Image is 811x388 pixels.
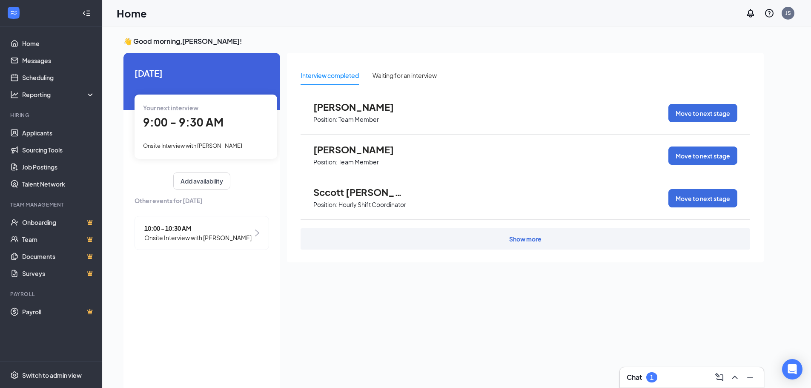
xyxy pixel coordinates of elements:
p: Team Member [338,158,379,166]
a: PayrollCrown [22,303,95,320]
div: Waiting for an interview [373,71,437,80]
span: 9:00 - 9:30 AM [143,115,224,129]
div: Interview completed [301,71,359,80]
svg: Minimize [745,372,755,382]
span: Sccott [PERSON_NAME] [313,187,407,198]
svg: WorkstreamLogo [9,9,18,17]
a: Scheduling [22,69,95,86]
p: Position: [313,201,338,209]
span: [PERSON_NAME] [313,101,407,112]
div: Switch to admin view [22,371,82,379]
span: [DATE] [135,66,269,80]
p: Hourly Shift Coordinator [338,201,406,209]
a: OnboardingCrown [22,214,95,231]
a: Applicants [22,124,95,141]
h1: Home [117,6,147,20]
a: DocumentsCrown [22,248,95,265]
div: Hiring [10,112,93,119]
button: ComposeMessage [713,371,726,384]
div: JS [785,9,791,17]
svg: Analysis [10,90,19,99]
span: 10:00 - 10:30 AM [144,224,252,233]
a: SurveysCrown [22,265,95,282]
a: Job Postings [22,158,95,175]
span: Your next interview [143,104,198,112]
button: Move to next stage [668,189,737,207]
p: Position: [313,158,338,166]
a: Talent Network [22,175,95,193]
button: ChevronUp [728,371,742,384]
div: Open Intercom Messenger [782,359,802,379]
a: TeamCrown [22,231,95,248]
span: Onsite Interview with [PERSON_NAME] [143,142,242,149]
a: Sourcing Tools [22,141,95,158]
svg: Settings [10,371,19,379]
span: Other events for [DATE] [135,196,269,205]
svg: ComposeMessage [714,372,725,382]
h3: Chat [627,373,642,382]
div: 1 [650,374,653,381]
button: Move to next stage [668,104,737,122]
a: Home [22,35,95,52]
p: Team Member [338,115,379,124]
svg: Collapse [82,9,91,17]
a: Messages [22,52,95,69]
h3: 👋 Good morning, [PERSON_NAME] ! [123,37,764,46]
svg: ChevronUp [730,372,740,382]
div: Show more [509,235,542,243]
p: Position: [313,115,338,124]
div: Team Management [10,201,93,208]
button: Minimize [743,371,757,384]
div: Payroll [10,290,93,298]
button: Add availability [173,172,230,190]
div: Reporting [22,90,95,99]
button: Move to next stage [668,147,737,165]
svg: QuestionInfo [764,8,774,18]
span: [PERSON_NAME] [313,144,407,155]
svg: Notifications [745,8,756,18]
span: Onsite Interview with [PERSON_NAME] [144,233,252,242]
